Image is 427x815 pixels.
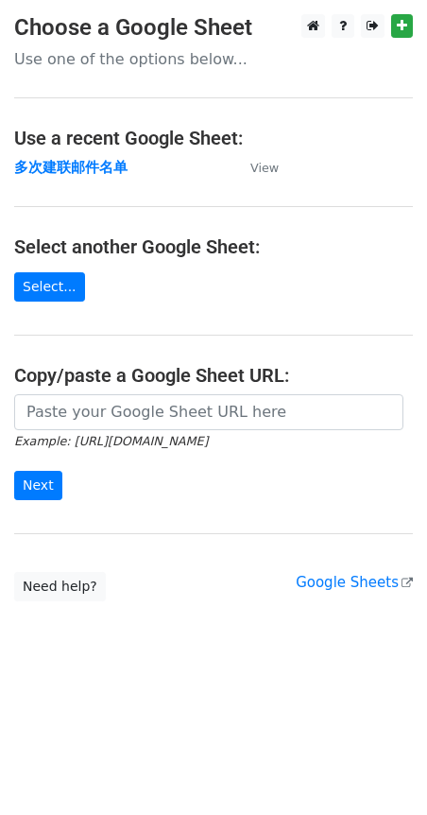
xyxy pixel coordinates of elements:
[14,127,413,149] h4: Use a recent Google Sheet:
[231,159,279,176] a: View
[14,434,208,448] small: Example: [URL][DOMAIN_NAME]
[250,161,279,175] small: View
[14,159,128,176] a: 多次建联邮件名单
[14,272,85,302] a: Select...
[14,49,413,69] p: Use one of the options below...
[333,724,427,815] iframe: Chat Widget
[14,235,413,258] h4: Select another Google Sheet:
[14,364,413,387] h4: Copy/paste a Google Sheet URL:
[14,14,413,42] h3: Choose a Google Sheet
[14,394,403,430] input: Paste your Google Sheet URL here
[296,574,413,591] a: Google Sheets
[14,471,62,500] input: Next
[14,572,106,601] a: Need help?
